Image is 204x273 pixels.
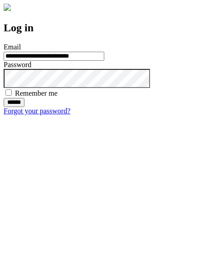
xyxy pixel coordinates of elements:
[4,22,200,34] h2: Log in
[15,89,58,97] label: Remember me
[4,61,31,68] label: Password
[4,4,11,11] img: logo-4e3dc11c47720685a147b03b5a06dd966a58ff35d612b21f08c02c0306f2b779.png
[4,107,70,115] a: Forgot your password?
[4,43,21,51] label: Email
